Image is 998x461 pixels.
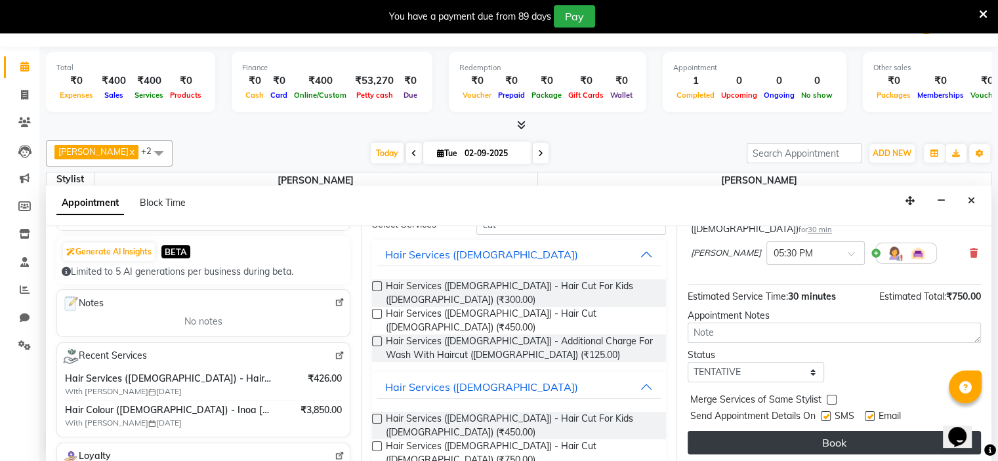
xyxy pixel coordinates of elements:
[141,146,161,156] span: +2
[943,409,985,448] iframe: chat widget
[94,172,537,189] span: [PERSON_NAME]
[688,309,981,323] div: Appointment Notes
[63,243,155,261] button: Generate AI Insights
[62,348,147,364] span: Recent Services
[565,90,607,100] span: Gift Cards
[688,348,825,362] div: Status
[386,279,655,307] span: Hair Services ([DEMOGRAPHIC_DATA]) - Hair Cut For Kids ([DEMOGRAPHIC_DATA]) (₹300.00)
[962,191,981,211] button: Close
[673,62,836,73] div: Appointment
[607,90,636,100] span: Wallet
[690,393,821,409] span: Merge Services of Same Stylist
[308,372,342,386] span: ₹426.00
[914,73,967,89] div: ₹0
[869,144,915,163] button: ADD NEW
[459,73,495,89] div: ₹0
[835,409,854,426] span: SMS
[914,90,967,100] span: Memberships
[56,73,96,89] div: ₹0
[62,265,345,279] div: Limited to 5 AI generations per business during beta.
[554,5,595,28] button: Pay
[58,146,129,157] span: [PERSON_NAME]
[267,73,291,89] div: ₹0
[946,291,981,302] span: ₹750.00
[873,148,911,158] span: ADD NEW
[718,73,760,89] div: 0
[65,417,229,429] span: With [PERSON_NAME] [DATE]
[129,146,135,157] a: x
[495,73,528,89] div: ₹0
[538,172,982,189] span: [PERSON_NAME]
[760,90,798,100] span: Ongoing
[350,73,399,89] div: ₹53,270
[461,144,526,163] input: 2025-09-02
[353,90,396,100] span: Petty cash
[386,412,655,439] span: Hair Services ([DEMOGRAPHIC_DATA]) - Hair Cut For Kids ([DEMOGRAPHIC_DATA]) (₹450.00)
[688,291,788,302] span: Estimated Service Time:
[873,90,914,100] span: Packages
[167,73,205,89] div: ₹0
[65,386,229,397] span: With [PERSON_NAME] [DATE]
[65,372,273,386] span: Hair Services ([DEMOGRAPHIC_DATA]) - Hair Cut For Kids ([DEMOGRAPHIC_DATA]),Hair Services ([DEMOG...
[386,334,655,362] span: Hair Services ([DEMOGRAPHIC_DATA]) - Additional Charge For Wash With Haircut ([DEMOGRAPHIC_DATA])...
[377,243,660,266] button: Hair Services ([DEMOGRAPHIC_DATA])
[688,431,981,454] button: Book
[798,90,836,100] span: No show
[495,90,528,100] span: Prepaid
[385,247,578,262] div: Hair Services ([DEMOGRAPHIC_DATA])
[377,375,660,399] button: Hair Services ([DEMOGRAPHIC_DATA])
[301,403,342,417] span: ₹3,850.00
[798,73,836,89] div: 0
[873,73,914,89] div: ₹0
[56,90,96,100] span: Expenses
[267,90,291,100] span: Card
[242,73,267,89] div: ₹0
[56,62,205,73] div: Total
[886,245,902,261] img: Hairdresser.png
[62,295,104,312] span: Notes
[799,225,832,234] small: for
[434,148,461,158] span: Tue
[691,247,761,260] span: [PERSON_NAME]
[528,73,565,89] div: ₹0
[607,73,636,89] div: ₹0
[879,291,946,302] span: Estimated Total:
[131,90,167,100] span: Services
[242,62,422,73] div: Finance
[386,307,655,334] span: Hair Services ([DEMOGRAPHIC_DATA]) - Hair Cut ([DEMOGRAPHIC_DATA]) (₹450.00)
[131,73,167,89] div: ₹400
[56,191,124,215] span: Appointment
[459,90,495,100] span: Voucher
[101,90,127,100] span: Sales
[140,197,186,209] span: Block Time
[65,403,273,417] span: Hair Colour ([DEMOGRAPHIC_DATA]) - Inoa [MEDICAL_DATA] Free - Inoa Global Color - Hair Below Shou...
[879,409,901,426] span: Email
[760,73,798,89] div: 0
[96,73,131,89] div: ₹400
[747,143,862,163] input: Search Appointment
[399,73,422,89] div: ₹0
[565,73,607,89] div: ₹0
[788,291,836,302] span: 30 minutes
[184,315,222,329] span: No notes
[400,90,421,100] span: Due
[291,73,350,89] div: ₹400
[389,10,551,24] div: You have a payment due from 89 days
[528,90,565,100] span: Package
[910,245,926,261] img: Interior.png
[690,409,816,426] span: Send Appointment Details On
[459,62,636,73] div: Redemption
[47,172,94,186] div: Stylist
[808,225,832,234] span: 30 min
[371,143,404,163] span: Today
[673,90,718,100] span: Completed
[242,90,267,100] span: Cash
[718,90,760,100] span: Upcoming
[291,90,350,100] span: Online/Custom
[673,73,718,89] div: 1
[167,90,205,100] span: Products
[161,245,190,258] span: BETA
[385,379,578,395] div: Hair Services ([DEMOGRAPHIC_DATA])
